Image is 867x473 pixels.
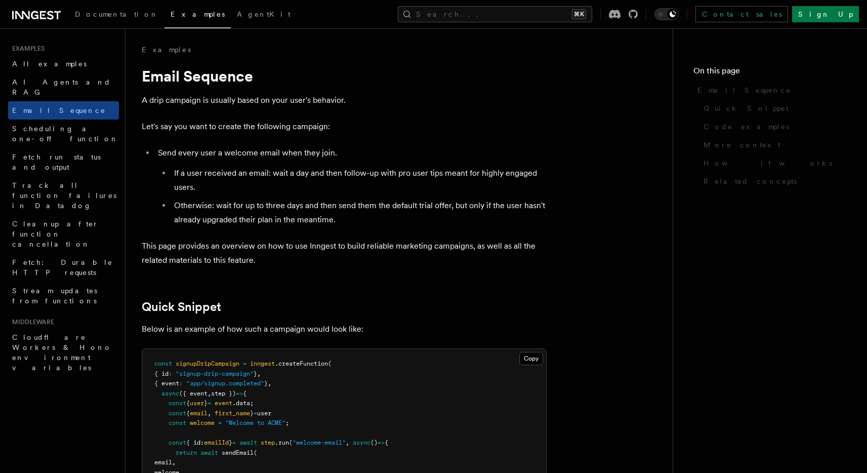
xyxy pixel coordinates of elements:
span: welcome [190,419,215,426]
span: .createFunction [275,360,328,367]
span: () [370,439,378,446]
span: first_name [215,410,250,417]
span: "app/signup.completed" [186,380,264,387]
span: ; [285,419,289,426]
span: email [154,459,172,466]
a: Cleanup after function cancellation [8,215,119,253]
a: Quick Snippet [699,99,847,117]
a: Examples [164,3,231,28]
span: = [208,400,211,407]
span: = [243,360,246,367]
span: .data; [232,400,254,407]
span: Related concepts [704,176,797,186]
span: Documentation [75,10,158,18]
span: } [250,410,254,417]
a: Stream updates from functions [8,282,119,310]
span: event [215,400,232,407]
a: Email Sequence [693,81,847,99]
a: How it works [699,154,847,172]
a: More context [699,136,847,154]
h4: On this page [693,65,847,81]
span: const [169,439,186,446]
span: ( [254,449,257,456]
span: const [169,400,186,407]
a: Scheduling a one-off function [8,120,119,148]
span: , [208,390,211,397]
span: .run [275,439,289,446]
span: , [172,459,176,466]
span: step [261,439,275,446]
span: user [257,410,271,417]
span: Quick Snippet [704,103,789,113]
span: => [378,439,385,446]
span: signupDripCampaign [176,360,239,367]
p: This page provides an overview on how to use Inngest to build reliable marketing campaigns, as we... [142,239,547,267]
span: emailId [204,439,229,446]
span: More context [704,140,780,150]
a: Contact sales [695,6,788,22]
span: const [169,419,186,426]
span: Track all function failures in Datadog [12,181,116,210]
span: async [161,390,179,397]
span: { [385,439,388,446]
span: => [236,390,243,397]
span: { [186,410,190,417]
p: Below is an example of how such a campaign would look like: [142,322,547,336]
span: ( [328,360,332,367]
span: async [353,439,370,446]
span: How it works [704,158,832,168]
span: Cleanup after function cancellation [12,220,99,248]
span: "welcome-email" [293,439,346,446]
p: A drip campaign is usually based on your user's behavior. [142,93,547,107]
span: { [243,390,246,397]
span: Email Sequence [697,85,791,95]
span: AI Agents and RAG [12,78,111,96]
span: email [190,410,208,417]
span: , [208,410,211,417]
a: Quick Snippet [142,300,221,314]
span: "Welcome to ACME" [225,419,285,426]
span: "signup-drip-campaign" [176,370,254,377]
span: sendEmail [222,449,254,456]
span: } [264,380,268,387]
a: Email Sequence [8,101,119,120]
kbd: ⌘K [572,9,586,19]
span: AgentKit [237,10,291,18]
span: return [176,449,197,456]
span: ({ event [179,390,208,397]
span: { event [154,380,179,387]
span: step }) [211,390,236,397]
li: Send every user a welcome email when they join. [155,146,547,227]
span: { [186,400,190,407]
span: Cloudflare Workers & Hono environment variables [12,333,112,372]
span: , [346,439,349,446]
a: All examples [8,55,119,73]
span: const [154,360,172,367]
span: } [229,439,232,446]
span: Examples [171,10,225,18]
li: If a user received an email: wait a day and then follow-up with pro user tips meant for highly en... [171,166,547,194]
span: Examples [8,45,45,53]
span: inngest [250,360,275,367]
a: Code examples [699,117,847,136]
button: Toggle dark mode [654,8,679,20]
span: = [254,410,257,417]
span: { id: [186,439,204,446]
span: Code examples [704,122,789,132]
a: AI Agents and RAG [8,73,119,101]
a: Sign Up [792,6,859,22]
span: , [268,380,271,387]
a: Cloudflare Workers & Hono environment variables [8,328,119,377]
span: : [179,380,183,387]
span: { id [154,370,169,377]
span: Email Sequence [12,106,106,114]
span: : [169,370,172,377]
span: ( [289,439,293,446]
a: Fetch: Durable HTTP requests [8,253,119,282]
span: Fetch: Durable HTTP requests [12,258,113,277]
span: Stream updates from functions [12,287,97,305]
span: await [239,439,257,446]
span: } [204,400,208,407]
a: Related concepts [699,172,847,190]
span: } [254,370,257,377]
